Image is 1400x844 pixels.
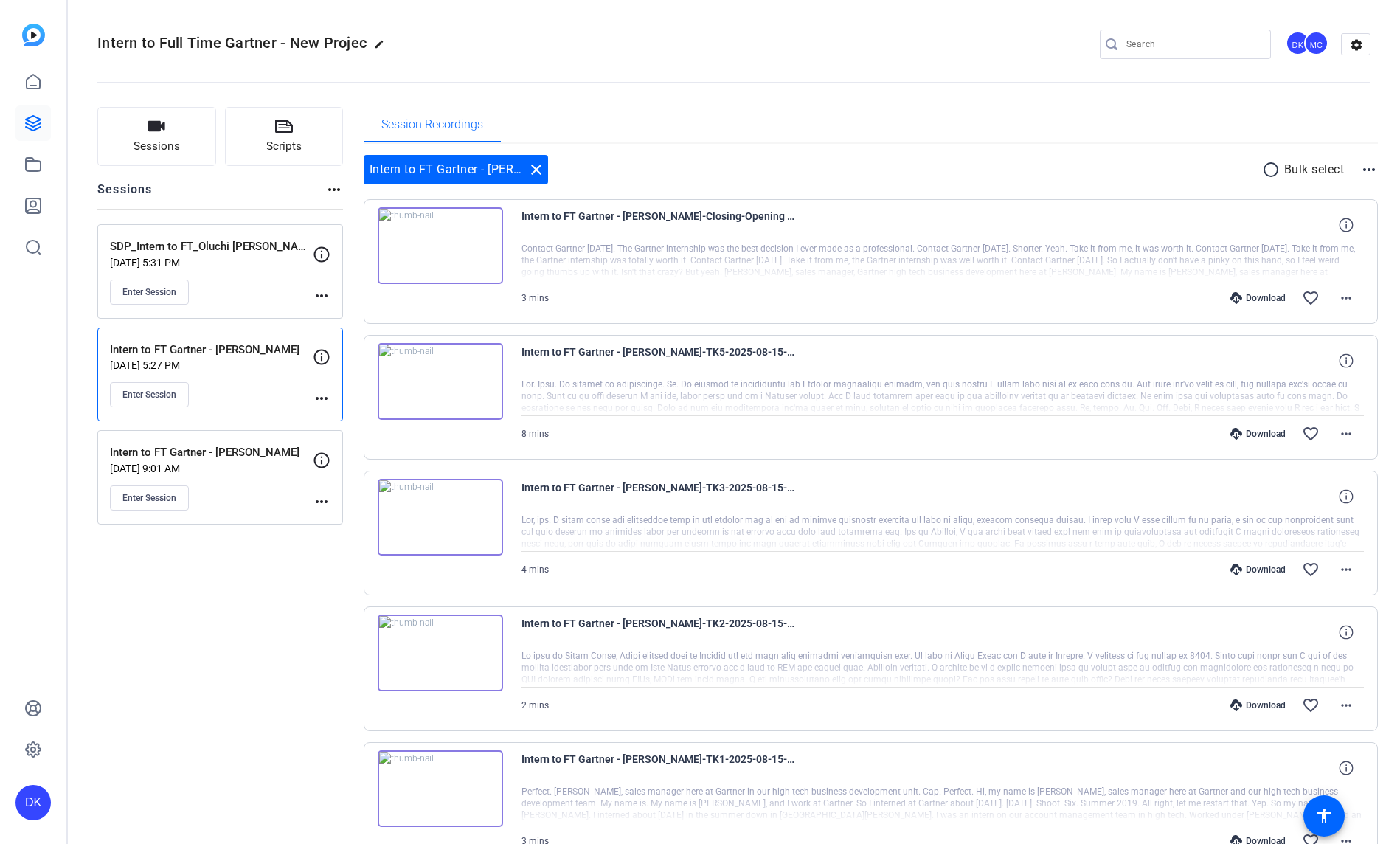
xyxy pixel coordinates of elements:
[527,161,545,179] mat-icon: close
[97,181,153,209] h2: Sessions
[313,390,330,407] mat-icon: more_horiz
[1337,561,1355,578] mat-icon: more_horiz
[378,750,503,827] img: thumb-nail
[1337,425,1355,443] mat-icon: more_horiz
[110,485,189,511] button: Enter Session
[22,24,45,46] img: blue-gradient.svg
[225,107,344,166] button: Scripts
[313,287,330,305] mat-icon: more_horiz
[1337,289,1355,307] mat-icon: more_horiz
[110,359,313,371] p: [DATE] 5:27 PM
[122,389,176,401] span: Enter Session
[1304,31,1328,55] div: MC
[1302,696,1320,714] mat-icon: favorite_border
[325,181,343,198] mat-icon: more_horiz
[1286,31,1311,57] ngx-avatar: David King
[1223,428,1293,440] div: Download
[1302,425,1320,443] mat-icon: favorite_border
[97,107,216,166] button: Sessions
[15,785,51,820] div: DK
[1342,34,1371,56] mat-icon: settings
[110,463,313,474] p: [DATE] 9:01 AM
[97,34,367,52] span: Intern to Full Time Gartner - New Projec
[521,700,549,710] span: 2 mins
[521,479,794,514] span: Intern to FT Gartner - [PERSON_NAME]-TK3-2025-08-15-11-31-22-550-0
[1304,31,1330,57] ngx-avatar: Michael Caso
[378,343,503,420] img: thumb-nail
[1223,564,1293,575] div: Download
[1286,31,1310,55] div: DK
[122,492,176,504] span: Enter Session
[521,429,549,439] span: 8 mins
[110,382,189,407] button: Enter Session
[1315,807,1333,825] mat-icon: accessibility
[521,293,549,303] span: 3 mins
[381,119,483,131] span: Session Recordings
[1337,696,1355,714] mat-icon: more_horiz
[266,138,302,155] span: Scripts
[521,343,794,378] span: Intern to FT Gartner - [PERSON_NAME]-TK5-2025-08-15-11-35-50-845-0
[1284,161,1345,179] p: Bulk select
[122,286,176,298] span: Enter Session
[1262,161,1284,179] mat-icon: radio_button_unchecked
[313,493,330,511] mat-icon: more_horiz
[521,615,794,650] span: Intern to FT Gartner - [PERSON_NAME]-TK2-2025-08-15-11-27-39-952-0
[521,564,549,575] span: 4 mins
[1302,289,1320,307] mat-icon: favorite_border
[521,750,794,786] span: Intern to FT Gartner - [PERSON_NAME]-TK1-2025-08-15-11-23-20-041-0
[1223,699,1293,711] div: Download
[110,238,313,255] p: SDP_Intern to FT_Oluchi [PERSON_NAME]
[521,207,794,243] span: Intern to FT Gartner - [PERSON_NAME]-Closing-Opening Alt Shots-2025-08-15-11-44-36-977-0
[1360,161,1378,179] mat-icon: more_horiz
[374,39,392,57] mat-icon: edit
[1126,35,1259,53] input: Search
[110,257,313,269] p: [DATE] 5:31 PM
[134,138,180,155] span: Sessions
[110,444,313,461] p: Intern to FT Gartner - [PERSON_NAME]
[110,342,313,359] p: Intern to FT Gartner - [PERSON_NAME]
[364,155,548,184] div: Intern to FT Gartner - [PERSON_NAME]
[1223,292,1293,304] div: Download
[378,615,503,691] img: thumb-nail
[378,479,503,556] img: thumb-nail
[1302,561,1320,578] mat-icon: favorite_border
[110,280,189,305] button: Enter Session
[378,207,503,284] img: thumb-nail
